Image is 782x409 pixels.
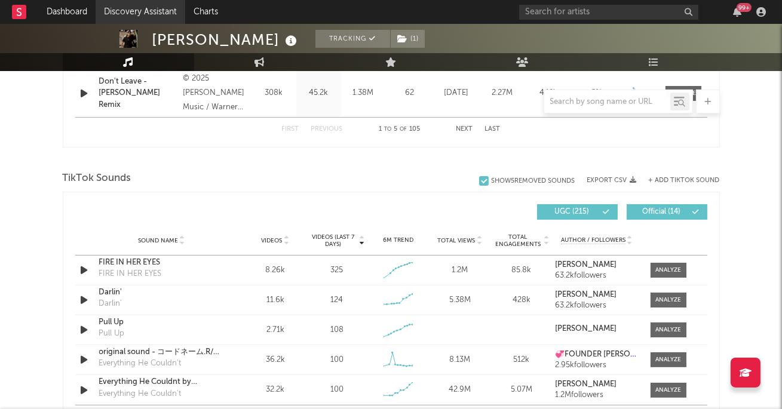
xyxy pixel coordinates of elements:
div: © 2025 [PERSON_NAME] Music / Warner Music Nashville LLC [183,72,248,115]
div: Show 5 Removed Sounds [492,177,575,185]
a: original sound - コードネーム.R/編集者/歌手 [99,346,224,358]
strong: 💞FOUNDER [PERSON_NAME] 💕 [555,350,676,358]
span: of [400,127,407,132]
div: 308k [254,87,293,99]
div: 8.13M [432,354,487,366]
span: Total Engagements [493,233,542,248]
span: TikTok Sounds [63,171,131,186]
a: FIRE IN HER EYES [99,257,224,269]
div: 63.2k followers [555,302,638,310]
div: [PERSON_NAME] [152,30,300,50]
a: [PERSON_NAME] [555,380,638,389]
div: 512k [493,354,549,366]
a: Everything He Couldnt by [PERSON_NAME] [99,376,224,388]
div: 99 + [737,3,752,12]
div: 2.95k followers [555,361,638,370]
input: Search for artists [519,5,698,20]
div: 5.07M [493,384,549,396]
a: [PERSON_NAME] [555,261,638,269]
div: 8.26k [248,265,303,276]
span: Videos (last 7 days) [309,233,357,248]
button: UGC(215) [537,204,618,220]
span: UGC ( 215 ) [545,208,600,216]
div: <5% [575,87,615,99]
button: Official(14) [627,204,707,220]
div: Everything He Couldn't [99,358,182,370]
span: Official ( 14 ) [634,208,689,216]
div: 100 [330,384,344,396]
button: Tracking [315,30,390,48]
button: Last [485,126,501,133]
div: 1 5 105 [367,122,433,137]
button: Export CSV [587,177,637,184]
a: Darlin' [99,287,224,299]
div: 11.6k [248,294,303,306]
button: Previous [311,126,343,133]
button: + Add TikTok Sound [649,177,720,184]
div: Pull Up [99,328,125,340]
a: Don't Leave - [PERSON_NAME] Remix [99,76,177,111]
div: 428k [493,294,549,306]
span: to [384,127,391,132]
strong: [PERSON_NAME] [555,291,617,299]
div: 108 [330,324,344,336]
div: FIRE IN HER EYES [99,268,162,280]
span: Videos [262,237,283,244]
span: Sound Name [138,237,178,244]
div: [DATE] [437,87,477,99]
strong: [PERSON_NAME] [555,380,617,388]
div: 85.8k [493,265,549,276]
div: 62 [389,87,431,99]
div: 36.2k [248,354,303,366]
button: 99+ [733,7,741,17]
button: + Add TikTok Sound [637,177,720,184]
div: 2.71k [248,324,303,336]
div: 2.27M [483,87,523,99]
button: First [282,126,299,133]
span: ( 1 ) [390,30,425,48]
div: 45.2k [299,87,338,99]
a: 💞FOUNDER [PERSON_NAME] 💕 [555,350,638,359]
div: 442k [529,87,569,99]
div: 124 [330,294,343,306]
input: Search by song name or URL [544,97,670,107]
div: 63.2k followers [555,272,638,280]
div: 42.9M [432,384,487,396]
button: Next [456,126,473,133]
div: 5.38M [432,294,487,306]
a: Pull Up [99,316,224,328]
strong: [PERSON_NAME] [555,325,617,333]
div: 325 [330,265,343,276]
button: (1) [391,30,425,48]
strong: [PERSON_NAME] [555,261,617,269]
a: [PERSON_NAME] [555,325,638,333]
a: [PERSON_NAME] [555,291,638,299]
div: 1.2M followers [555,391,638,399]
div: 1.2M [432,265,487,276]
div: 6M Trend [370,236,426,245]
div: 1.38M [344,87,383,99]
div: Darlin' [99,298,122,310]
span: Author / Followers [561,236,625,244]
div: 32.2k [248,384,303,396]
div: 100 [330,354,344,366]
div: Everything He Couldn't [99,388,182,400]
span: Total Views [437,237,475,244]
